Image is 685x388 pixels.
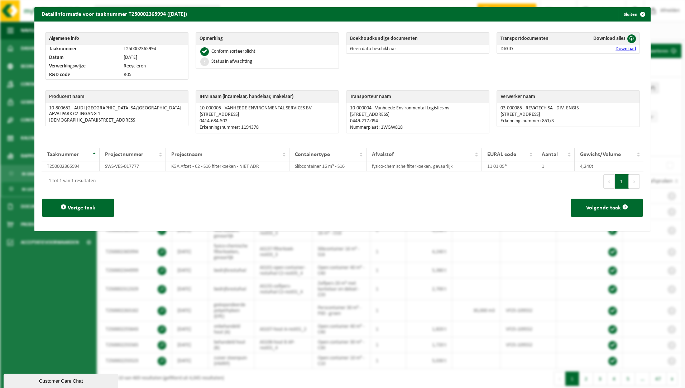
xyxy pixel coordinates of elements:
span: Projectnaam [171,152,202,157]
iframe: chat widget [4,372,120,388]
span: Containertype [295,152,330,157]
p: [STREET_ADDRESS] [350,112,485,118]
p: 10-000005 - VANHEEDE ENVIRONMENTAL SERVICES BV [200,105,335,111]
td: 1 [536,161,575,171]
td: Datum [45,53,120,62]
p: 0449.217.094 [350,118,485,124]
th: Transportdocumenten [497,33,572,45]
td: R05 [120,71,188,79]
td: T250002365994 [120,45,188,53]
th: Boekhoudkundige documenten [346,33,489,45]
p: [DEMOGRAPHIC_DATA][STREET_ADDRESS] [49,118,185,123]
button: Next [629,174,640,189]
td: Slibcontainer 16 m³ - S16 [289,161,367,171]
p: 10-800652 - AUDI [GEOGRAPHIC_DATA] SA/[GEOGRAPHIC_DATA]-AFVALPARK C2-INGANG 1 [49,105,185,117]
td: Recycleren [120,62,188,71]
th: IHM naam (inzamelaar, handelaar, makelaar) [196,91,339,103]
th: Verwerker naam [497,91,640,103]
td: R&D code [45,71,120,79]
td: Geen data beschikbaar [346,45,489,53]
th: Algemene info [45,33,188,45]
p: Erkenningsnummer: 1194378 [200,125,335,131]
span: Gewicht/Volume [580,152,621,157]
td: [DATE] [120,53,188,62]
td: 4,240t [575,161,643,171]
span: Volgende taak [586,205,621,211]
span: Download alles [593,36,626,41]
td: Taaknummer [45,45,120,53]
td: SWS-VES-017777 [100,161,166,171]
p: [STREET_ADDRESS] [500,112,636,118]
td: Verwerkingswijze [45,62,120,71]
p: 03-000085 - REVATECH SA - DIV. ENGIS [500,105,636,111]
td: 11 01 09* [482,161,536,171]
span: Projectnummer [105,152,143,157]
td: T250002365994 [42,161,100,171]
span: Afvalstof [372,152,394,157]
td: fysico-chemische filterkoeken, gevaarlijk [367,161,482,171]
th: Transporteur naam [346,91,489,103]
td: KGA Afzet - C2 - S16 filterkoeken - NIET ADR [166,161,289,171]
div: Status in afwachting [211,59,252,64]
td: DIGID [497,45,572,53]
span: Aantal [542,152,558,157]
button: Previous [603,174,615,189]
span: Vorige taak [68,205,95,211]
button: Vorige taak [42,199,114,217]
button: 1 [615,174,629,189]
th: Opmerking [196,33,339,45]
p: 0414.684.502 [200,118,335,124]
p: Erkenningsnummer: 851/3 [500,118,636,124]
p: 10-000004 - Vanheede Environmental Logistics nv [350,105,485,111]
th: Producent naam [45,91,188,103]
span: Taaknummer [47,152,79,157]
button: Sluiten [618,7,650,22]
span: EURAL code [487,152,516,157]
div: Conform sorteerplicht [211,49,255,54]
p: Nummerplaat: 1WGW818 [350,125,485,131]
a: Download [615,46,636,52]
h2: Detailinformatie voor taaknummer T250002365994 ([DATE]) [34,7,194,21]
button: Volgende taak [571,199,643,217]
div: 1 tot 1 van 1 resultaten [45,175,96,188]
p: [STREET_ADDRESS] [200,112,335,118]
